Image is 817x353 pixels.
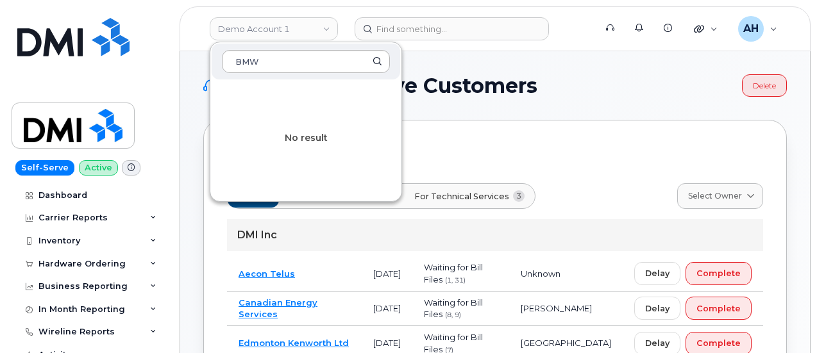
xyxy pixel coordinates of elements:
[521,268,560,279] span: Unknown
[424,297,483,320] span: Waiting for Bill Files
[239,338,349,348] a: Edmonton Kenworth Ltd
[445,311,461,319] span: (8, 9)
[424,262,483,284] span: Waiting for Bill Files
[696,267,741,279] span: Complete
[210,81,401,196] div: No result
[645,302,670,315] span: Delay
[239,297,317,320] a: Canadian Energy Services
[634,262,680,285] button: Delay
[513,190,525,202] span: 3
[696,302,741,315] span: Complete
[362,256,412,291] td: [DATE]
[445,276,466,284] span: (1, 31)
[414,190,509,202] span: For Technical Services
[645,337,670,349] span: Delay
[686,262,752,285] button: Complete
[696,337,741,349] span: Complete
[686,297,752,320] button: Complete
[362,291,412,326] td: [DATE]
[239,268,295,279] a: Aecon Telus
[742,74,787,97] a: Delete
[521,303,592,313] span: [PERSON_NAME]
[222,50,390,73] input: Search
[634,297,680,320] button: Delay
[645,267,670,279] span: Delay
[521,338,611,348] span: [GEOGRAPHIC_DATA]
[227,219,763,251] div: DMI Inc
[677,183,763,209] a: Select Owner
[688,190,742,202] span: Select Owner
